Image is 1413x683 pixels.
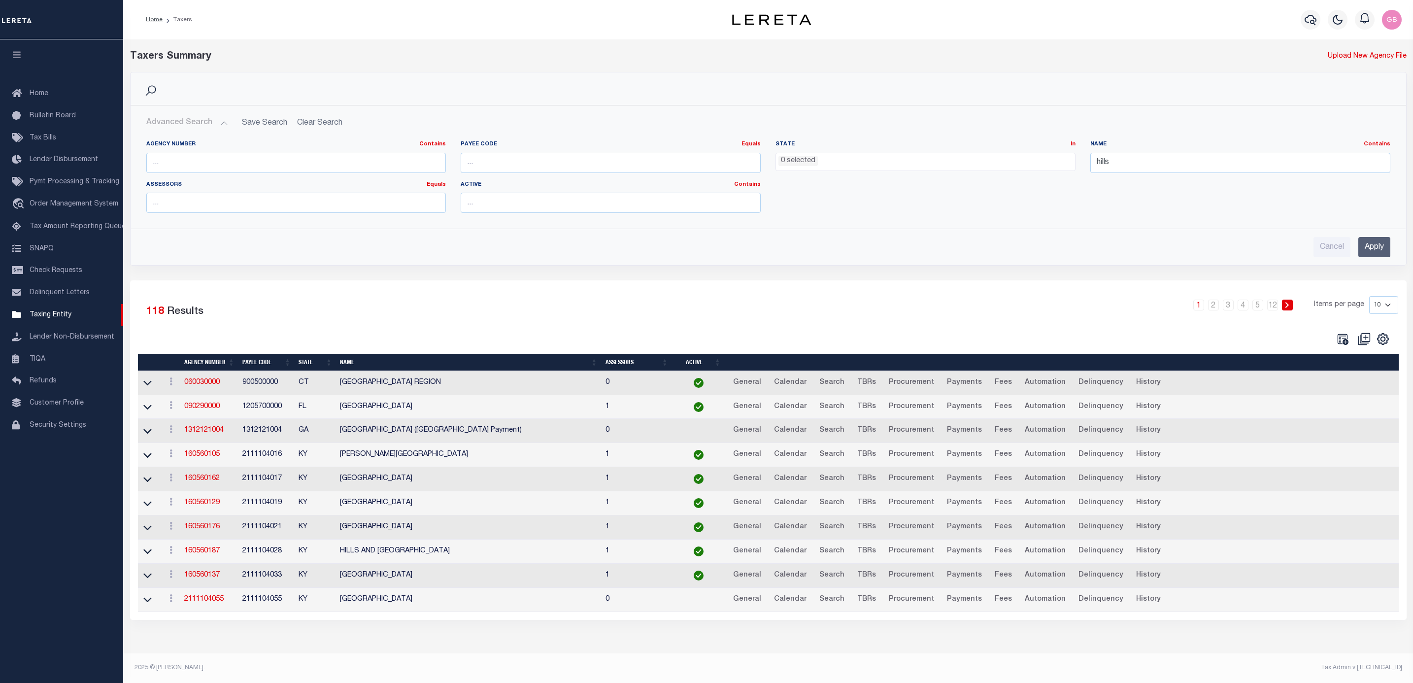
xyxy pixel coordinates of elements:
span: SNAPQ [30,245,54,252]
a: Payments [942,375,986,391]
a: Delinquency [1074,399,1128,415]
i: travel_explore [12,198,28,211]
a: Upload New Agency File [1328,51,1407,62]
input: ... [146,193,446,213]
a: Fees [990,495,1016,511]
td: [GEOGRAPHIC_DATA] REGION [336,371,601,395]
span: Lender Non-Disbursement [30,334,114,341]
a: History [1132,519,1165,535]
a: Fees [990,568,1016,583]
input: ... [146,153,446,173]
a: Search [815,375,849,391]
td: [GEOGRAPHIC_DATA] ([GEOGRAPHIC_DATA] Payment) [336,419,601,443]
span: Taxing Entity [30,311,71,318]
label: Results [167,304,203,320]
td: 2111104055 [238,588,295,612]
td: 0 [602,588,672,612]
td: FL [295,395,336,419]
span: Refunds [30,377,57,384]
a: Delinquency [1074,375,1128,391]
a: Search [815,568,849,583]
td: [GEOGRAPHIC_DATA] [336,395,601,419]
a: Delinquency [1074,568,1128,583]
td: [GEOGRAPHIC_DATA] [336,467,601,491]
td: KY [295,515,336,540]
a: Fees [990,399,1016,415]
a: Calendar [770,447,811,463]
a: History [1132,375,1165,391]
a: Payments [942,544,986,559]
a: TBRs [853,592,880,608]
a: Contains [734,182,761,187]
a: Search [815,592,849,608]
a: Procurement [884,495,939,511]
a: General [729,423,766,439]
td: 1205700000 [238,395,295,419]
a: Fees [990,592,1016,608]
td: 1 [602,515,672,540]
td: KY [295,491,336,515]
a: General [729,399,766,415]
span: Security Settings [30,422,86,429]
a: 4 [1238,300,1248,310]
td: [GEOGRAPHIC_DATA] [336,515,601,540]
span: Customer Profile [30,400,84,407]
a: Calendar [770,544,811,559]
a: Calendar [770,375,811,391]
span: Pymt Processing & Tracking [30,178,119,185]
input: ... [1090,153,1390,173]
a: General [729,495,766,511]
a: 1312121004 [184,427,224,434]
a: 3 [1223,300,1234,310]
a: Fees [990,447,1016,463]
td: 1 [602,564,672,588]
button: Advanced Search [146,113,228,133]
label: Agency Number [146,140,446,149]
a: Fees [990,544,1016,559]
a: Payments [942,471,986,487]
a: Search [815,471,849,487]
td: 1 [602,491,672,515]
td: [PERSON_NAME][GEOGRAPHIC_DATA] [336,443,601,467]
a: Payments [942,447,986,463]
a: 160560105 [184,451,220,458]
a: Payments [942,592,986,608]
td: 1 [602,443,672,467]
a: Contains [419,141,446,147]
a: Automation [1020,447,1070,463]
th: Payee Code: activate to sort column ascending [238,354,295,371]
a: General [729,568,766,583]
a: TBRs [853,423,880,439]
a: TBRs [853,375,880,391]
a: History [1132,592,1165,608]
th: Assessors: activate to sort column ascending [602,354,672,371]
a: Search [815,447,849,463]
span: Items per page [1314,300,1364,310]
a: Automation [1020,592,1070,608]
a: Delinquency [1074,592,1128,608]
a: General [729,471,766,487]
a: Fees [990,423,1016,439]
a: Procurement [884,375,939,391]
span: 118 [146,307,164,317]
td: 1 [602,395,672,419]
img: check-icon-green.svg [694,571,704,581]
span: Lender Disbursement [30,156,98,163]
li: 0 selected [778,156,818,167]
a: Payments [942,399,986,415]
a: TBRs [853,447,880,463]
td: HILLS AND [GEOGRAPHIC_DATA] [336,540,601,564]
a: Procurement [884,423,939,439]
a: Calendar [770,471,811,487]
td: 1 [602,467,672,491]
a: Automation [1020,375,1070,391]
td: 0 [602,419,672,443]
td: 2111104019 [238,491,295,515]
a: Automation [1020,471,1070,487]
td: [GEOGRAPHIC_DATA] [336,564,601,588]
label: Payee Code [461,140,761,149]
a: Home [146,17,163,23]
span: Tax Bills [30,135,56,141]
a: Delinquency [1074,495,1128,511]
a: Search [815,423,849,439]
